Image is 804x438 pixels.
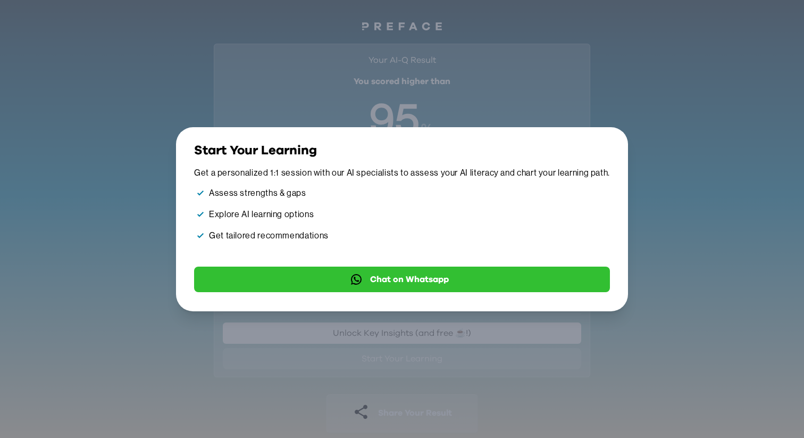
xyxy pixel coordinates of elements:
p: Get a personalized 1:1 session with our AI specialists to assess your AI literacy and chart your ... [194,168,610,178]
li: Assess strengths & gaps [194,187,610,200]
h3: Start Your Learning [194,142,610,159]
button: Chat on Whatsapp [194,267,610,292]
span: Chat on Whatsapp [370,273,449,286]
li: Explore AI learning options [194,208,610,221]
li: Get tailored recommendations [194,229,610,242]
